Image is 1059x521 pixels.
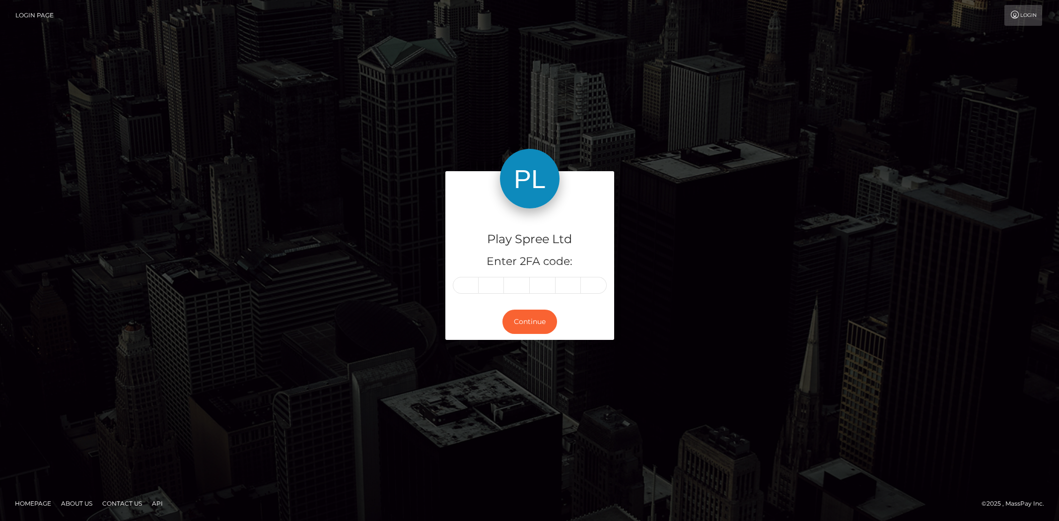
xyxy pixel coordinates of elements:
h5: Enter 2FA code: [453,254,607,269]
div: © 2025 , MassPay Inc. [982,498,1052,509]
a: Login Page [15,5,54,26]
a: Login [1004,5,1042,26]
a: Homepage [11,496,55,511]
h4: Play Spree Ltd [453,231,607,248]
a: About Us [57,496,96,511]
img: Play Spree Ltd [500,149,560,208]
a: API [148,496,167,511]
button: Continue [502,310,557,334]
a: Contact Us [98,496,146,511]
